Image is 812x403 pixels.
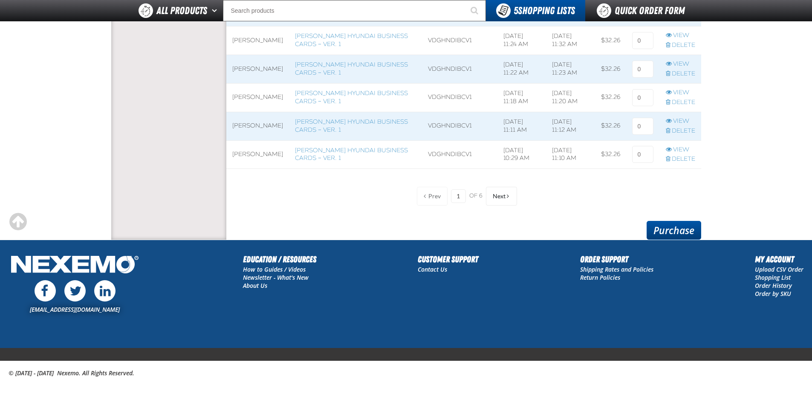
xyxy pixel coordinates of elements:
input: Current page number [451,189,466,203]
a: [PERSON_NAME] Hyundai Business Cards – Ver. 1 [295,61,408,76]
td: $32.26 [595,26,626,55]
a: [EMAIL_ADDRESS][DOMAIN_NAME] [30,305,120,313]
td: $32.26 [595,83,626,112]
h2: Education / Resources [243,253,316,266]
td: [PERSON_NAME] [226,83,289,112]
td: $32.26 [595,140,626,169]
td: $32.26 [595,112,626,140]
span: All Products [156,3,207,18]
input: 0 [632,118,653,135]
span: Next Page [493,193,506,200]
td: VDGHNDIBCV1 [422,112,497,140]
td: [DATE] 11:23 AM [546,55,595,84]
a: [PERSON_NAME] Hyundai Business Cards – Ver. 1 [295,147,408,162]
h2: My Account [755,253,803,266]
a: View row action [666,32,695,40]
a: [PERSON_NAME] Hyundai Business Cards – Ver. 1 [295,32,408,48]
td: VDGHNDIBCV1 [422,55,497,84]
a: Delete row action [666,99,695,107]
a: Order by SKU [755,290,791,298]
td: [DATE] 11:22 AM [497,55,546,84]
a: Delete row action [666,127,695,135]
td: [DATE] 11:24 AM [497,26,546,55]
a: About Us [243,281,267,290]
a: Shipping Rates and Policies [580,265,653,273]
h2: Customer Support [418,253,478,266]
a: Delete row action [666,155,695,163]
a: Order History [755,281,792,290]
strong: 5 [514,5,518,17]
a: View row action [666,117,695,125]
a: Contact Us [418,265,447,273]
a: How to Guides / Videos [243,265,306,273]
a: Newsletter - What's New [243,273,309,281]
a: [PERSON_NAME] Hyundai Business Cards – Ver. 1 [295,90,408,105]
td: [PERSON_NAME] [226,140,289,169]
td: [DATE] 11:11 AM [497,112,546,140]
img: Nexemo Logo [9,253,141,278]
td: [DATE] 11:12 AM [546,112,595,140]
td: [PERSON_NAME] [226,112,289,140]
a: View row action [666,89,695,97]
a: [PERSON_NAME] Hyundai Business Cards – Ver. 1 [295,118,408,133]
td: [DATE] 10:29 AM [497,140,546,169]
div: Scroll to the top [9,212,27,231]
td: [DATE] 11:10 AM [546,140,595,169]
button: Next Page [486,187,517,206]
a: Delete row action [666,41,695,49]
input: 0 [632,146,653,163]
td: [PERSON_NAME] [226,26,289,55]
td: [DATE] 11:18 AM [497,83,546,112]
a: Upload CSV Order [755,265,803,273]
td: VDGHNDIBCV1 [422,26,497,55]
h2: Order Support [580,253,653,266]
td: VDGHNDIBCV1 [422,140,497,169]
input: 0 [632,32,653,49]
td: VDGHNDIBCV1 [422,83,497,112]
td: [PERSON_NAME] [226,55,289,84]
span: Shopping Lists [514,5,575,17]
a: Return Policies [580,273,620,281]
td: [DATE] 11:32 AM [546,26,595,55]
span: of 6 [469,192,483,200]
td: $32.26 [595,55,626,84]
a: Shopping List [755,273,791,281]
a: Purchase [647,221,701,240]
a: View row action [666,146,695,154]
a: View row action [666,60,695,68]
input: 0 [632,89,653,106]
input: 0 [632,61,653,78]
td: [DATE] 11:20 AM [546,83,595,112]
a: Delete row action [666,70,695,78]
